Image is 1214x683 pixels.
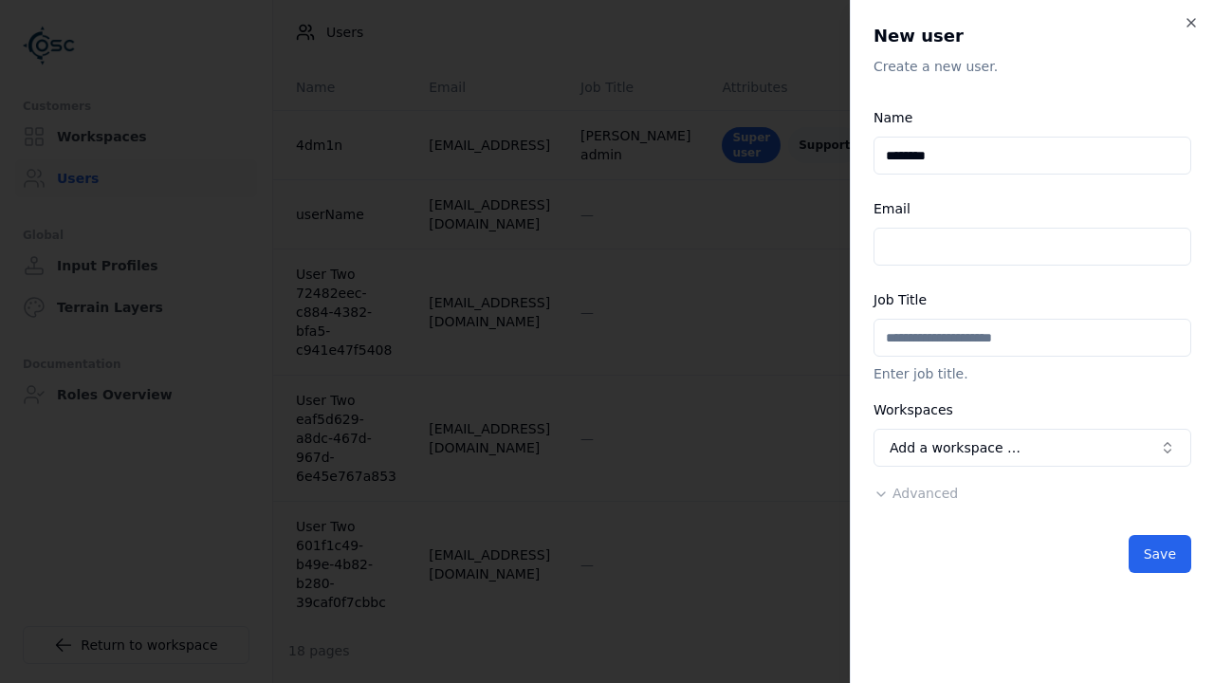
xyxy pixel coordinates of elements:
[1129,535,1191,573] button: Save
[874,484,958,503] button: Advanced
[874,201,910,216] label: Email
[874,57,1191,76] p: Create a new user.
[874,23,1191,49] h2: New user
[874,364,1191,383] p: Enter job title.
[874,110,912,125] label: Name
[892,486,958,501] span: Advanced
[890,438,1021,457] span: Add a workspace …
[874,292,927,307] label: Job Title
[874,402,953,417] label: Workspaces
